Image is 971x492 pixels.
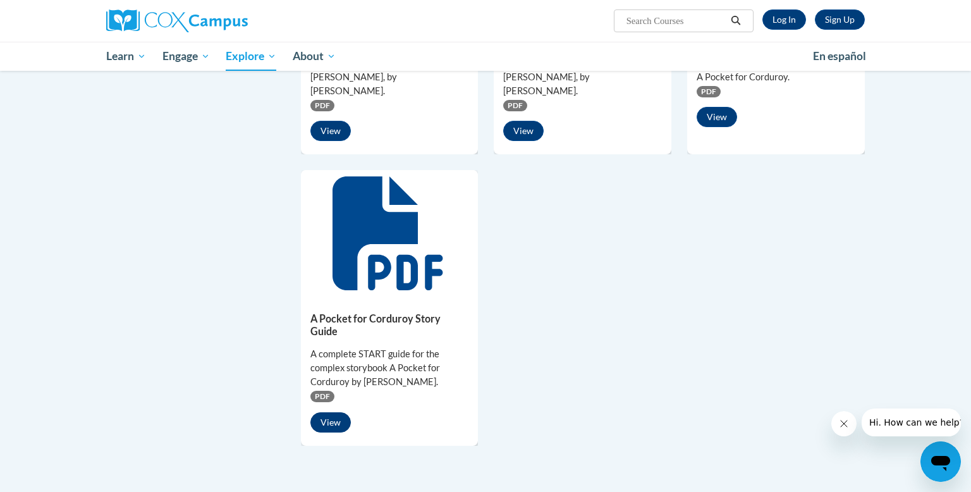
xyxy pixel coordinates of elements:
a: Engage [154,42,218,71]
a: Cox Campus [106,9,346,32]
span: PDF [503,100,527,111]
a: Learn [98,42,154,71]
span: PDF [697,86,721,97]
span: About [293,49,336,64]
span: En español [813,49,866,63]
span: Explore [226,49,276,64]
div: Main menu [87,42,884,71]
iframe: Button to launch messaging window [920,441,961,482]
button: View [310,121,351,141]
a: Register [815,9,865,30]
span: PDF [310,100,334,111]
span: Hi. How can we help? [8,9,102,19]
span: PDF [310,391,334,402]
input: Search Courses [625,13,726,28]
a: Log In [762,9,806,30]
img: Cox Campus [106,9,248,32]
h5: A Pocket for Corduroy Story Guide [310,312,469,337]
span: Engage [162,49,210,64]
button: View [503,121,544,141]
div: A complete START guide for the complex storybook A Pocket for Corduroy by [PERSON_NAME]. [310,347,469,389]
a: About [284,42,344,71]
iframe: Close message [831,411,857,436]
button: Search [726,13,745,28]
button: View [697,107,737,127]
span: Learn [106,49,146,64]
a: Explore [217,42,284,71]
a: En español [805,43,874,70]
iframe: Message from company [862,409,961,436]
button: View [310,412,351,433]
